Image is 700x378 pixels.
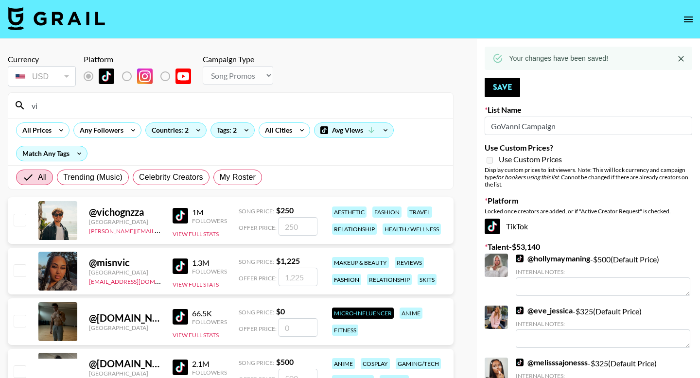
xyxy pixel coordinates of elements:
img: TikTok [173,360,188,375]
div: Followers [192,268,227,275]
button: View Full Stats [173,281,219,288]
div: USD [10,68,74,85]
img: TikTok [173,258,188,274]
div: Match Any Tags [17,146,87,161]
span: Song Price: [239,309,274,316]
span: Trending (Music) [63,172,122,183]
img: TikTok [516,255,524,262]
div: [GEOGRAPHIC_DATA] [89,324,161,331]
div: @ [DOMAIN_NAME] [89,312,161,324]
div: travel [407,206,432,218]
span: Offer Price: [239,325,277,332]
div: - $ 500 (Default Price) [516,254,690,296]
strong: $ 250 [276,206,294,215]
a: @hollymaymaning [516,254,590,263]
div: @ vichognzza [89,206,161,218]
div: Locked once creators are added, or if "Active Creator Request" is checked. [485,207,692,215]
input: 0 [279,318,317,337]
a: @eve_jessica [516,306,573,315]
div: - $ 325 (Default Price) [516,306,690,348]
div: Internal Notes: [516,320,690,327]
div: 1.3M [192,258,227,268]
span: All [38,172,47,183]
div: aesthetic [332,206,367,218]
div: Followers [192,217,227,224]
div: Display custom prices to list viewers. Note: This will lock currency and campaign type . Cannot b... [485,166,692,188]
a: @melisssajonesss [516,358,588,367]
div: cosplay [361,358,390,369]
div: Your changes have been saved! [509,50,608,67]
img: YouTube [175,69,191,84]
strong: $ 1,225 [276,256,300,265]
div: @ [DOMAIN_NAME] [89,358,161,370]
div: All Cities [259,123,294,137]
img: TikTok [516,359,524,366]
a: [PERSON_NAME][EMAIL_ADDRESS][DOMAIN_NAME] [89,225,233,235]
div: Remove selected talent to change your currency [8,64,76,88]
span: Use Custom Prices [499,155,562,164]
button: open drawer [679,10,698,29]
div: [GEOGRAPHIC_DATA] [89,370,161,377]
div: Any Followers [74,123,125,137]
button: View Full Stats [173,230,219,238]
div: @ misnvic [89,257,161,269]
div: TikTok [485,219,692,234]
img: TikTok [516,307,524,314]
img: TikTok [485,219,500,234]
div: All Prices [17,123,53,137]
div: anime [332,358,355,369]
span: Song Price: [239,207,274,215]
div: 66.5K [192,309,227,318]
div: Currency [8,54,76,64]
div: 2.1M [192,359,227,369]
label: List Name [485,105,692,115]
div: reviews [395,257,424,268]
div: skits [418,274,437,285]
div: fitness [332,325,358,336]
span: Song Price: [239,258,274,265]
span: My Roster [220,172,256,183]
div: makeup & beauty [332,257,389,268]
div: [GEOGRAPHIC_DATA] [89,218,161,225]
div: Campaign Type [203,54,273,64]
span: Song Price: [239,359,274,366]
div: List locked to TikTok. [84,66,199,86]
img: Grail Talent [8,7,105,30]
div: gaming/tech [396,358,441,369]
div: Tags: 2 [211,123,254,137]
div: Micro-Influencer [332,308,394,319]
div: [GEOGRAPHIC_DATA] [89,269,161,276]
img: TikTok [99,69,114,84]
div: Followers [192,318,227,326]
input: Search by User Name [26,98,447,113]
img: TikTok [173,309,188,325]
strong: $ 0 [276,307,285,316]
div: fashion [372,206,402,218]
strong: $ 500 [276,357,294,366]
div: Countries: 2 [146,123,206,137]
div: health / wellness [383,223,441,235]
span: Offer Price: [239,275,277,282]
button: View Full Stats [173,331,219,339]
div: Followers [192,369,227,376]
button: Save [485,78,520,97]
div: 1M [192,207,227,217]
span: Offer Price: [239,224,277,231]
img: TikTok [173,208,188,223]
img: Instagram [137,69,153,84]
button: Close [674,52,688,66]
div: relationship [332,223,377,235]
input: 1,225 [279,268,317,286]
div: Platform [84,54,199,64]
div: anime [400,308,422,319]
div: relationship [367,274,412,285]
em: for bookers using this list [496,173,559,181]
a: [EMAIL_ADDRESS][DOMAIN_NAME] [89,276,187,285]
span: Celebrity Creators [139,172,203,183]
label: Use Custom Prices? [485,143,692,153]
div: Internal Notes: [516,268,690,275]
label: Platform [485,196,692,206]
div: Avg Views [315,123,393,137]
div: fashion [332,274,361,285]
input: 250 [279,217,317,236]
